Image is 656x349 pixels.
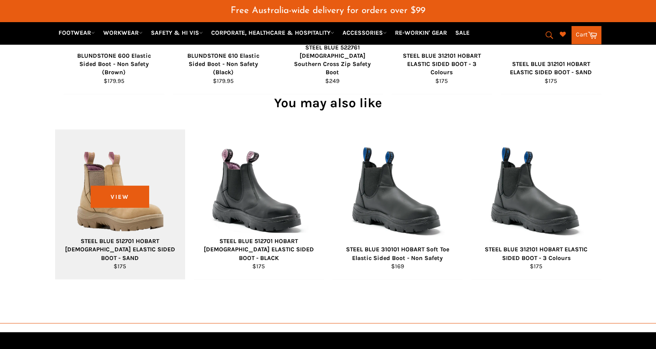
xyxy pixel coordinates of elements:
img: STEEL BLUE 312101 HOBART ELASTIC SIDED BOOT - Workin' Gear [482,143,591,240]
div: $175 [476,262,596,270]
div: STEEL BLUE 312101 HOBART ELASTIC SIDED BOOT - 3 Colours [476,245,596,262]
a: CORPORATE, HEALTHCARE & HOSPITALITY [208,25,338,40]
div: STEEL BLUE 310101 HOBART Soft Toe Elastic Sided Boot - Non Safety [338,245,457,262]
div: STEEL BLUE 312101 HOBART ELASTIC SIDED BOOT - 3 Colours [397,52,486,77]
div: $175 [397,77,486,85]
div: $175 [506,77,596,85]
a: STEEL BLUE 512701 HOBART LADIES ELASTIC SIDED BOOT - SAND - Workin' Gear STEEL BLUE 512701 HOBART... [55,129,185,280]
a: STEEL BLUE 312101 HOBART ELASTIC SIDED BOOT - Workin' Gear STEEL BLUE 310101 HOBART Soft Toe Elas... [333,129,463,280]
div: STEEL BLUE 312101 HOBART ELASTIC SIDED BOOT - SAND [506,60,596,77]
a: FOOTWEAR [55,25,98,40]
a: RE-WORKIN' GEAR [392,25,450,40]
a: STEEL BLUE 512701 HOBART LADIES ELASTIC SIDED BOOT - BLACK - Workin' Gear STEEL BLUE 512701 HOBAR... [194,129,324,280]
div: STEEL BLUE 512701 HOBART [DEMOGRAPHIC_DATA] ELASTIC SIDED BOOT - SAND [60,237,180,262]
div: $179.95 [69,77,159,85]
a: ACCESSORIES [339,25,390,40]
span: View [91,185,149,207]
div: $169 [338,262,457,270]
div: $175 [199,262,318,270]
h2: You may also like [55,94,601,112]
img: STEEL BLUE 312101 HOBART ELASTIC SIDED BOOT - Workin' Gear [343,143,452,240]
div: $179.95 [178,77,268,85]
a: STEEL BLUE 312101 HOBART ELASTIC SIDED BOOT - Workin' Gear STEEL BLUE 312101 HOBART ELASTIC SIDED... [471,129,601,280]
span: Free Australia-wide delivery for orders over $99 [231,6,425,15]
a: SALE [452,25,473,40]
div: STEEL BLUE 522761 [DEMOGRAPHIC_DATA] Southern Cross Zip Safety Boot [287,43,377,77]
div: $249 [287,77,377,85]
a: WORKWEAR [100,25,146,40]
img: STEEL BLUE 512701 HOBART LADIES ELASTIC SIDED BOOT - BLACK - Workin' Gear [205,146,313,237]
a: Cart [571,26,601,44]
a: SAFETY & HI VIS [147,25,206,40]
div: BLUNDSTONE 600 Elastic Sided Boot - Non Safety (Brown) [69,52,159,77]
div: BLUNDSTONE 610 Elastic Sided Boot - Non Safety (Black) [178,52,268,77]
div: STEEL BLUE 512701 HOBART [DEMOGRAPHIC_DATA] ELASTIC SIDED BOOT - BLACK [199,237,318,262]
